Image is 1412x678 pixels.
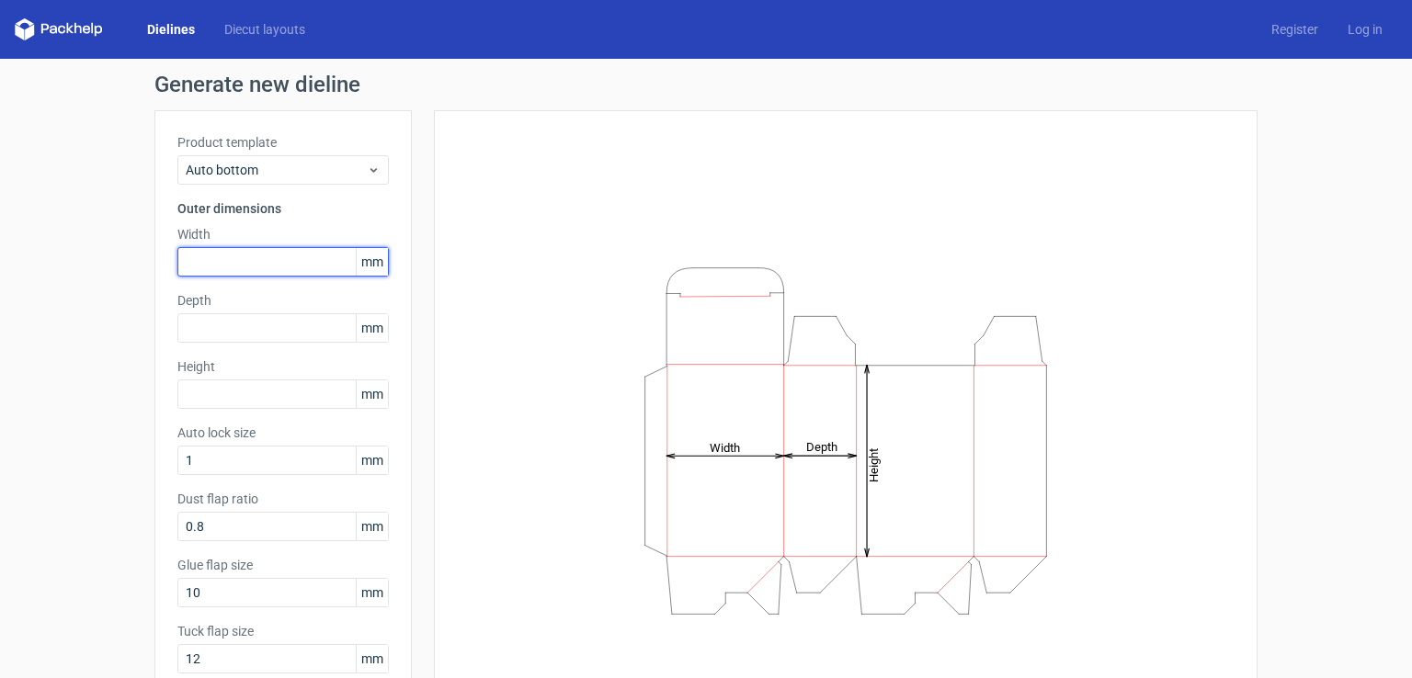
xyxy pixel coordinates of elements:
[177,556,389,574] label: Glue flap size
[356,645,388,672] span: mm
[710,440,740,454] tspan: Width
[177,291,389,310] label: Depth
[1333,20,1397,39] a: Log in
[177,490,389,508] label: Dust flap ratio
[186,161,367,179] span: Auto bottom
[154,73,1258,96] h1: Generate new dieline
[806,440,837,454] tspan: Depth
[210,20,320,39] a: Diecut layouts
[356,446,388,474] span: mm
[356,513,388,540] span: mm
[177,225,389,243] label: Width
[1257,20,1333,39] a: Register
[867,447,881,481] tspan: Height
[356,248,388,276] span: mm
[356,380,388,408] span: mm
[356,314,388,342] span: mm
[177,199,389,218] h3: Outer dimensions
[356,579,388,606] span: mm
[177,357,389,376] label: Height
[132,20,210,39] a: Dielines
[177,622,389,640] label: Tuck flap size
[177,424,389,442] label: Auto lock size
[177,133,389,152] label: Product template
